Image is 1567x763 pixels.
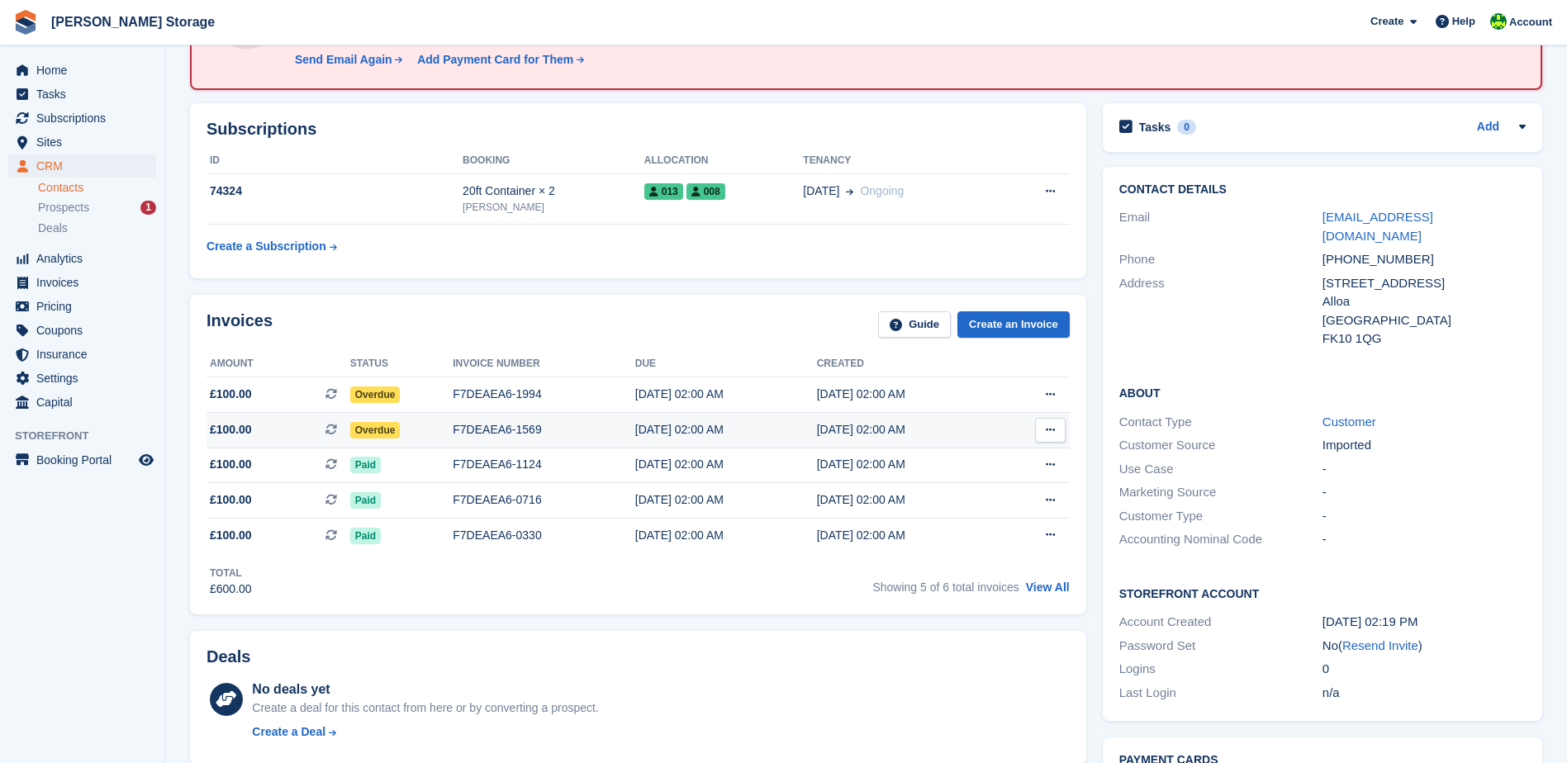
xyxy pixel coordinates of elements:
div: Create a Deal [252,723,325,741]
th: Due [635,351,817,377]
div: 0 [1177,120,1196,135]
div: F7DEAEA6-1569 [453,421,635,438]
div: F7DEAEA6-1124 [453,456,635,473]
a: View All [1026,581,1070,594]
th: Invoice number [453,351,635,377]
div: No [1322,637,1526,656]
div: F7DEAEA6-0330 [453,527,635,544]
span: Capital [36,391,135,414]
h2: Deals [207,647,250,666]
span: £100.00 [210,386,252,403]
div: Send Email Again [295,51,392,69]
h2: Tasks [1139,120,1171,135]
div: [DATE] 02:00 AM [635,527,817,544]
span: Showing 5 of 6 total invoices [872,581,1019,594]
span: £100.00 [210,456,252,473]
th: Amount [207,351,350,377]
span: Paid [350,457,381,473]
div: [DATE] 02:00 AM [817,527,999,544]
div: Alloa [1322,292,1526,311]
div: Imported [1322,436,1526,455]
span: Create [1370,13,1403,30]
a: Add Payment Card for Them [411,51,586,69]
a: menu [8,391,156,414]
span: Tasks [36,83,135,106]
span: Paid [350,492,381,509]
th: Booking [463,148,644,174]
div: [DATE] 02:00 AM [635,491,817,509]
h2: Invoices [207,311,273,339]
div: [DATE] 02:00 AM [817,456,999,473]
span: Coupons [36,319,135,342]
div: Create a deal for this contact from here or by converting a prospect. [252,699,598,717]
span: 008 [686,183,725,200]
a: menu [8,59,156,82]
span: Account [1509,14,1552,31]
div: Logins [1119,660,1322,679]
th: ID [207,148,463,174]
a: menu [8,271,156,294]
div: Last Login [1119,684,1322,703]
th: Allocation [644,148,804,174]
div: [DATE] 02:00 AM [635,386,817,403]
h2: Contact Details [1119,183,1526,197]
div: Customer Source [1119,436,1322,455]
div: £600.00 [210,581,252,598]
a: menu [8,107,156,130]
div: [DATE] 02:00 AM [817,421,999,438]
span: 013 [644,183,683,200]
div: n/a [1322,684,1526,703]
span: £100.00 [210,421,252,438]
img: Claire Wilson [1490,13,1507,30]
a: menu [8,295,156,318]
a: [PERSON_NAME] Storage [45,8,221,36]
div: [GEOGRAPHIC_DATA] [1322,311,1526,330]
div: - [1322,530,1526,549]
a: menu [8,367,156,390]
h2: Storefront Account [1119,585,1526,601]
div: - [1322,460,1526,479]
div: Marketing Source [1119,483,1322,502]
a: [EMAIL_ADDRESS][DOMAIN_NAME] [1322,210,1433,243]
a: Contacts [38,180,156,196]
span: Subscriptions [36,107,135,130]
div: Accounting Nominal Code [1119,530,1322,549]
a: Create a Subscription [207,231,337,262]
div: [PERSON_NAME] [463,200,644,215]
div: [DATE] 02:00 AM [817,386,999,403]
div: Add Payment Card for Them [417,51,573,69]
span: Help [1452,13,1475,30]
div: Contact Type [1119,413,1322,432]
div: [DATE] 02:19 PM [1322,613,1526,632]
span: Overdue [350,422,401,438]
a: menu [8,247,156,270]
div: Use Case [1119,460,1322,479]
span: Home [36,59,135,82]
div: 1 [140,201,156,215]
a: menu [8,130,156,154]
span: Settings [36,367,135,390]
div: [PHONE_NUMBER] [1322,250,1526,269]
a: menu [8,83,156,106]
span: Prospects [38,200,89,216]
a: menu [8,448,156,472]
span: Pricing [36,295,135,318]
span: [DATE] [803,182,839,200]
div: FK10 1QG [1322,329,1526,348]
div: Create a Subscription [207,238,326,255]
span: ( ) [1338,638,1422,652]
span: Insurance [36,343,135,366]
a: Prospects 1 [38,199,156,216]
img: stora-icon-8386f47178a22dfd0bd8f6a31ec36ba5ce8667c1dd55bd0f319d3a0aa187defe.svg [13,10,38,35]
div: - [1322,507,1526,526]
a: menu [8,154,156,178]
div: [DATE] 02:00 AM [635,456,817,473]
a: Guide [878,311,951,339]
a: Create a Deal [252,723,598,741]
div: F7DEAEA6-1994 [453,386,635,403]
span: CRM [36,154,135,178]
a: menu [8,343,156,366]
a: Preview store [136,450,156,470]
span: Storefront [15,428,164,444]
span: Paid [350,528,381,544]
